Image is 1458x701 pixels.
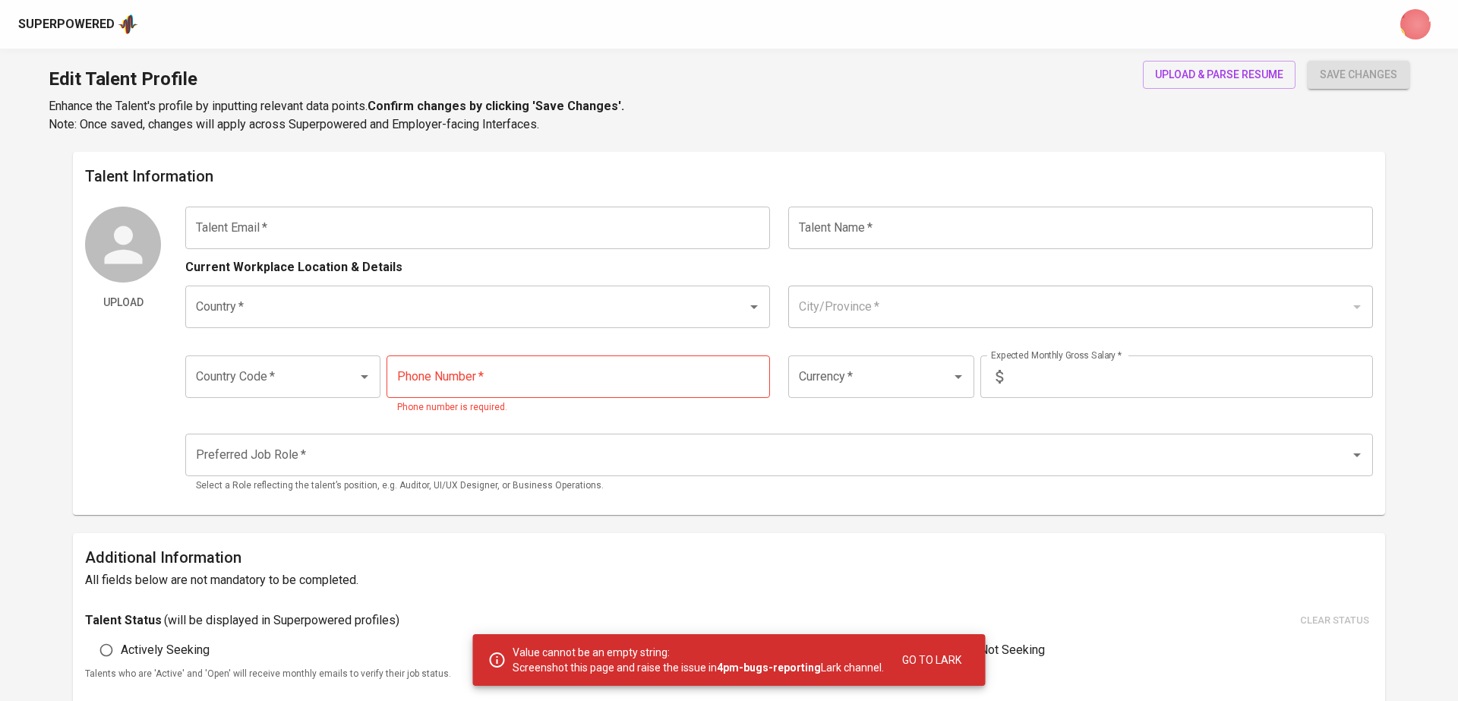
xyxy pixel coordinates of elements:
[902,651,961,670] span: Go to Lark
[91,293,155,312] span: Upload
[85,289,161,317] button: Upload
[164,611,399,630] p: ( will be displayed in Superpowered profiles )
[368,99,624,113] b: Confirm changes by clicking 'Save Changes'.
[1155,65,1283,84] span: upload & parse resume
[717,662,821,674] b: 4pm-bugs-reporting
[49,97,624,134] p: Enhance the Talent's profile by inputting relevant data points. Note: Once saved, changes will ap...
[118,13,138,36] img: app logo
[85,667,1373,682] p: Talents who are 'Active' and 'Open' will receive monthly emails to verify their job status.
[85,164,1373,188] h6: Talent Information
[49,61,624,97] h1: Edit Talent Profile
[121,641,210,659] span: Actively Seeking
[896,645,967,675] button: Go to Lark
[948,366,969,387] button: Open
[18,16,115,33] div: Superpowered
[397,400,759,415] p: Phone number is required.
[1320,65,1397,84] span: save changes
[354,366,375,387] button: Open
[18,13,138,36] a: Superpoweredapp logo
[85,611,162,630] p: Talent Status
[85,545,1373,570] h6: Additional Information
[743,296,765,317] button: Open
[513,645,884,675] p: Value cannot be an empty string: Screenshot this page and raise the issue in Lark channel.
[1308,61,1409,89] button: save changes
[185,258,402,276] p: Current Workplace Location & Details
[85,570,1373,591] h6: All fields below are not mandatory to be completed.
[1400,9,1431,39] img: dwi.nugrahini@glints.com
[1143,61,1295,89] button: upload & parse resume
[1346,444,1368,466] button: Open
[980,641,1045,659] span: Not Seeking
[196,478,1362,494] p: Select a Role reflecting the talent’s position, e.g. Auditor, UI/UX Designer, or Business Operati...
